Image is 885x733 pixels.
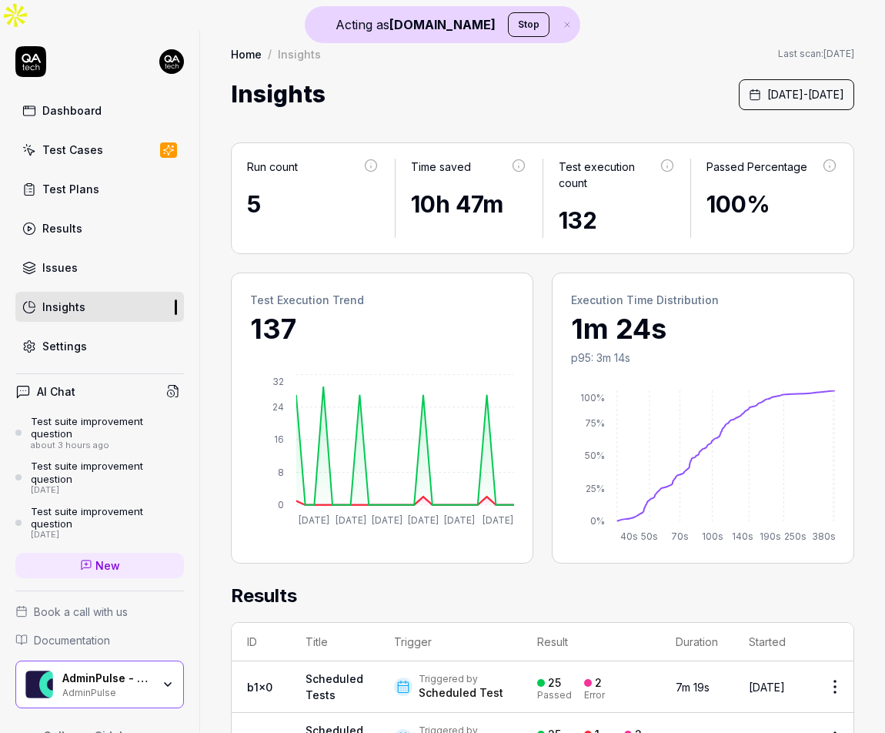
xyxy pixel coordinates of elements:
time: 7m 19s [676,681,710,694]
tspan: 16 [274,433,284,445]
tspan: 50% [585,450,605,461]
a: Test Plans [15,174,184,204]
tspan: 190s [760,531,781,542]
button: [DATE]-[DATE] [739,79,854,110]
img: 7ccf6c19-61ad-4a6c-8811-018b02a1b829.jpg [159,49,184,74]
div: Insights [42,299,85,315]
a: Insights [15,292,184,322]
th: Result [522,623,660,661]
a: Test suite improvement question[DATE] [15,505,184,541]
tspan: 0% [590,515,605,527]
div: Test suite improvement question [31,460,184,485]
a: Test Cases [15,135,184,165]
div: Test suite improvement question [31,505,184,531]
button: Last scan:[DATE] [778,47,854,61]
a: Test suite improvement questionabout 3 hours ago [15,415,184,450]
th: Trigger [379,623,522,661]
a: Home [231,46,262,62]
tspan: 250s [784,531,807,542]
h2: Test Execution Trend [250,292,514,308]
tspan: 380s [812,531,836,542]
a: Issues [15,253,184,283]
th: Started [733,623,801,661]
span: Last scan: [778,47,854,61]
a: Book a call with us [15,604,184,620]
a: Test suite improvement question[DATE] [15,460,184,495]
tspan: 24 [272,401,284,413]
div: [DATE] [31,530,184,541]
tspan: 25% [586,483,605,494]
tspan: 8 [278,467,284,478]
tspan: [DATE] [408,514,439,526]
tspan: [DATE] [444,514,475,526]
div: Triggered by [419,673,503,685]
time: [DATE] [749,681,785,694]
div: Test execution count [559,159,660,191]
div: AdminPulse - 0475.384.429 [62,671,152,685]
span: [DATE] - [DATE] [767,86,844,102]
div: AdminPulse [62,685,152,698]
tspan: 100s [702,531,723,542]
div: Test Plans [42,181,99,197]
p: 137 [250,308,514,350]
a: b1x0 [247,681,272,694]
p: 1m 24s [571,308,835,350]
th: Title [290,623,379,661]
a: Scheduled Tests [306,672,363,701]
a: New [15,553,184,578]
span: Documentation [34,632,110,648]
div: [DATE] [31,485,184,496]
div: Passed Percentage [706,159,807,175]
div: about 3 hours ago [31,440,184,451]
div: Scheduled Test [419,685,503,701]
div: Test suite improvement question [31,415,184,440]
th: ID [232,623,290,661]
div: Results [42,220,82,236]
h2: Execution Time Distribution [571,292,835,308]
div: 2 [595,676,602,690]
tspan: [DATE] [483,514,513,526]
div: / [268,46,272,62]
div: 5 [247,187,379,222]
time: [DATE] [823,48,854,59]
div: Time saved [411,159,471,175]
span: Book a call with us [34,604,128,620]
div: 10h 47m [411,187,527,222]
a: Documentation [15,632,184,648]
tspan: 50s [641,531,658,542]
button: Stop [508,12,549,37]
tspan: [DATE] [336,514,366,526]
button: AdminPulse - 0475.384.429 LogoAdminPulse - 0475.384.429AdminPulse [15,661,184,708]
img: AdminPulse - 0475.384.429 Logo [25,671,53,698]
a: Settings [15,331,184,361]
div: 132 [559,203,675,238]
div: Settings [42,338,87,354]
div: 100% [706,187,838,222]
div: Run count [247,159,298,175]
p: p95: 3m 14s [571,350,835,366]
div: Error [584,691,605,700]
div: Issues [42,259,78,276]
div: Passed [537,691,572,700]
span: New [95,557,120,574]
th: Duration [660,623,733,661]
div: Dashboard [42,102,102,119]
div: 25 [548,676,561,690]
div: Test Cases [42,142,103,158]
tspan: 75% [585,417,605,429]
tspan: 100% [580,392,605,403]
tspan: 40s [620,531,638,542]
tspan: 140s [732,531,753,542]
tspan: 0 [278,499,284,510]
a: Results [15,213,184,243]
h1: Insights [231,77,326,112]
tspan: [DATE] [372,514,402,526]
h4: AI Chat [37,383,75,400]
a: Dashboard [15,95,184,126]
div: Insights [278,46,321,62]
h2: Results [231,582,854,622]
tspan: [DATE] [299,514,329,526]
tspan: 32 [272,376,284,387]
tspan: 70s [671,531,689,542]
